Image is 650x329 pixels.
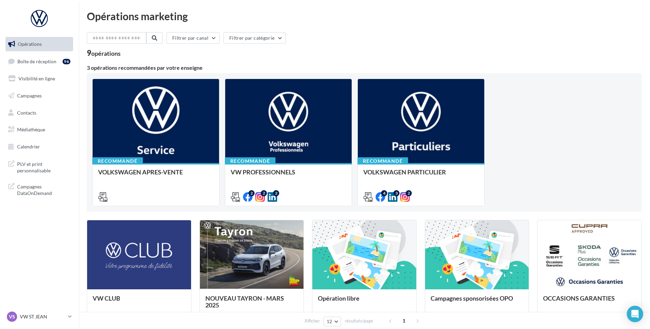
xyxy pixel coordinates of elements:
span: Opérations [18,41,42,47]
span: Contacts [17,109,36,115]
span: résultats/page [345,318,373,324]
div: Open Intercom Messenger [627,306,643,322]
span: Campagnes sponsorisées OPO [431,294,513,302]
div: 2 [248,190,255,196]
div: 2 [261,190,267,196]
span: Médiathèque [17,127,45,132]
span: PLV et print personnalisable [17,159,70,174]
span: Afficher [304,318,320,324]
div: Recommandé [92,157,143,165]
span: NOUVEAU TAYRON - MARS 2025 [205,294,284,309]
a: Médiathèque [4,122,75,137]
span: 1 [398,315,409,326]
span: Calendrier [17,144,40,149]
a: Campagnes [4,89,75,103]
span: Campagnes DataOnDemand [17,182,70,197]
div: 3 opérations recommandées par votre enseigne [87,65,642,70]
div: Opérations marketing [87,11,642,21]
p: VW ST JEAN [20,313,65,320]
a: Calendrier [4,140,75,154]
a: VS VW ST JEAN [5,310,73,323]
a: Contacts [4,106,75,120]
div: 2 [273,190,279,196]
div: 3 [393,190,400,196]
button: Filtrer par canal [166,32,220,44]
a: Boîte de réception96 [4,54,75,69]
span: VS [9,313,15,320]
span: 12 [327,319,333,324]
span: Opération libre [318,294,360,302]
span: VW CLUB [93,294,120,302]
a: Opérations [4,37,75,51]
div: Recommandé [357,157,408,165]
span: VOLKSWAGEN PARTICULIER [363,168,446,176]
button: 12 [324,317,341,326]
a: Visibilité en ligne [4,71,75,86]
div: 9 [87,49,121,57]
a: Campagnes DataOnDemand [4,179,75,199]
div: 96 [63,59,70,64]
div: opérations [91,50,121,56]
div: 4 [381,190,387,196]
a: PLV et print personnalisable [4,157,75,177]
span: VOLKSWAGEN APRES-VENTE [98,168,183,176]
span: Campagnes [17,93,42,98]
span: OCCASIONS GARANTIES [543,294,615,302]
span: VW PROFESSIONNELS [231,168,295,176]
span: Visibilité en ligne [18,76,55,81]
div: 2 [406,190,412,196]
div: Recommandé [225,157,275,165]
span: Boîte de réception [17,58,56,64]
button: Filtrer par catégorie [224,32,286,44]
